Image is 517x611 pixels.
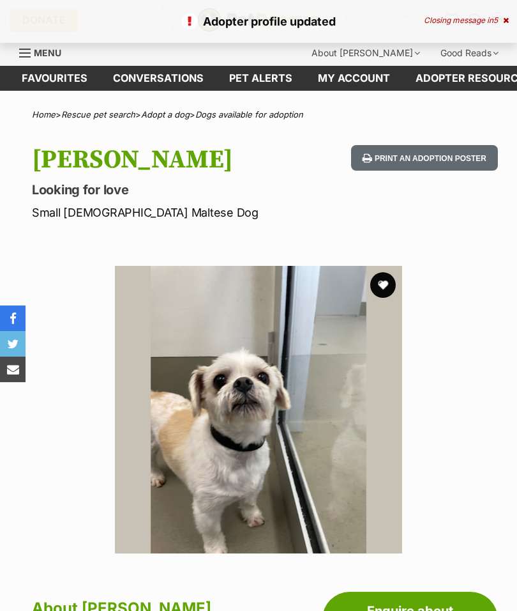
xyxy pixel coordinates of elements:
[195,109,303,120] a: Dogs available for adoption
[424,16,509,25] div: Closing message in
[19,40,70,63] a: Menu
[493,15,498,25] span: 5
[303,40,429,66] div: About [PERSON_NAME]
[13,13,504,30] p: Adopter profile updated
[100,66,216,91] a: conversations
[216,66,305,91] a: Pet alerts
[115,266,402,553] img: Photo of Milo
[370,272,396,298] button: favourite
[141,109,190,120] a: Adopt a dog
[34,47,61,58] span: Menu
[9,66,100,91] a: Favourites
[305,66,403,91] a: My account
[431,40,507,66] div: Good Reads
[32,181,319,199] p: Looking for love
[32,109,56,120] a: Home
[32,145,319,174] h1: [PERSON_NAME]
[61,109,135,120] a: Rescue pet search
[351,145,498,171] button: Print an adoption poster
[32,204,319,221] p: Small [DEMOGRAPHIC_DATA] Maltese Dog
